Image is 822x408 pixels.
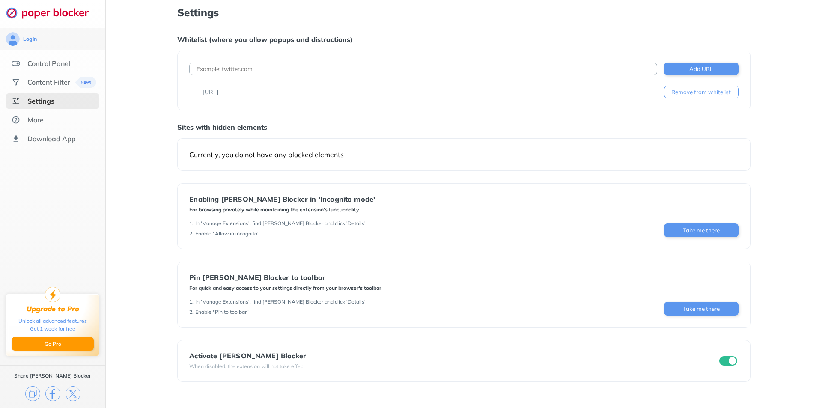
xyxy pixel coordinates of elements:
[189,89,196,95] img: favicons
[6,7,98,19] img: logo-webpage.svg
[189,285,381,292] div: For quick and easy access to your settings directly from your browser's toolbar
[189,195,375,203] div: Enabling [PERSON_NAME] Blocker in 'Incognito mode'
[25,386,40,401] img: copy.svg
[664,223,739,237] button: Take me there
[195,220,366,227] div: In 'Manage Extensions', find [PERSON_NAME] Blocker and click 'Details'
[195,309,249,316] div: Enable "Pin to toolbar"
[12,59,20,68] img: features.svg
[12,97,20,105] img: settings-selected.svg
[203,88,218,96] div: [URL]
[12,134,20,143] img: download-app.svg
[189,230,194,237] div: 2 .
[189,274,381,281] div: Pin [PERSON_NAME] Blocker to toolbar
[195,230,259,237] div: Enable "Allow in incognito"
[177,7,750,18] h1: Settings
[177,35,750,44] div: Whitelist (where you allow popups and distractions)
[12,337,94,351] button: Go Pro
[45,386,60,401] img: facebook.svg
[27,305,79,313] div: Upgrade to Pro
[12,116,20,124] img: about.svg
[14,372,91,379] div: Share [PERSON_NAME] Blocker
[27,78,70,86] div: Content Filter
[664,302,739,316] button: Take me there
[12,78,20,86] img: social.svg
[75,77,96,88] img: menuBanner.svg
[30,325,75,333] div: Get 1 week for free
[6,32,20,46] img: avatar.svg
[189,363,306,370] div: When disabled, the extension will not take effect
[189,206,375,213] div: For browsing privately while maintaining the extension's functionality
[27,134,76,143] div: Download App
[66,386,80,401] img: x.svg
[664,86,739,98] button: Remove from whitelist
[189,298,194,305] div: 1 .
[664,63,739,75] button: Add URL
[189,352,306,360] div: Activate [PERSON_NAME] Blocker
[27,97,54,105] div: Settings
[189,309,194,316] div: 2 .
[189,220,194,227] div: 1 .
[195,298,366,305] div: In 'Manage Extensions', find [PERSON_NAME] Blocker and click 'Details'
[27,59,70,68] div: Control Panel
[27,116,44,124] div: More
[45,287,60,302] img: upgrade-to-pro.svg
[18,317,87,325] div: Unlock all advanced features
[177,123,750,131] div: Sites with hidden elements
[189,150,738,159] div: Currently, you do not have any blocked elements
[189,63,657,75] input: Example: twitter.com
[23,36,37,42] div: Login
